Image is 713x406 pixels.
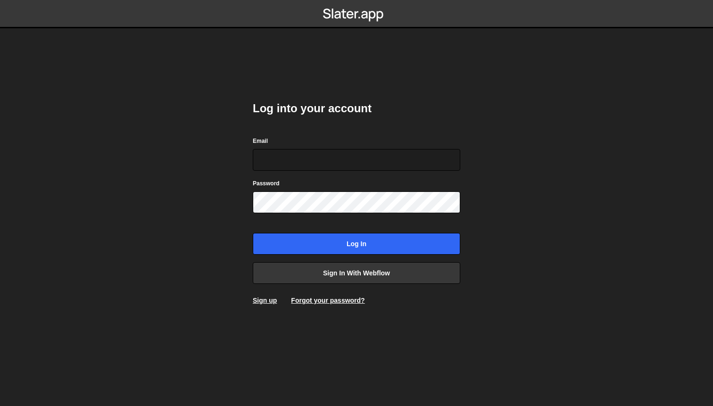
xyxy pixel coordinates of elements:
[253,179,280,188] label: Password
[253,136,268,146] label: Email
[291,297,365,304] a: Forgot your password?
[253,262,460,284] a: Sign in with Webflow
[253,233,460,255] input: Log in
[253,101,460,116] h2: Log into your account
[253,297,277,304] a: Sign up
